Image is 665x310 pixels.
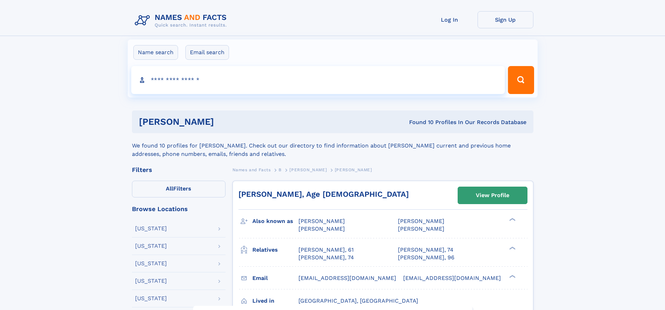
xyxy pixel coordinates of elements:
[252,272,298,284] h3: Email
[298,275,396,281] span: [EMAIL_ADDRESS][DOMAIN_NAME]
[185,45,229,60] label: Email search
[398,218,444,224] span: [PERSON_NAME]
[398,225,444,232] span: [PERSON_NAME]
[478,11,533,28] a: Sign Up
[508,66,534,94] button: Search Button
[403,275,501,281] span: [EMAIL_ADDRESS][DOMAIN_NAME]
[131,66,505,94] input: search input
[135,278,167,284] div: [US_STATE]
[422,11,478,28] a: Log In
[508,274,516,279] div: ❯
[508,246,516,250] div: ❯
[135,261,167,266] div: [US_STATE]
[289,167,327,172] span: [PERSON_NAME]
[298,297,418,304] span: [GEOGRAPHIC_DATA], [GEOGRAPHIC_DATA]
[298,225,345,232] span: [PERSON_NAME]
[279,167,282,172] span: B
[311,118,526,126] div: Found 10 Profiles In Our Records Database
[135,296,167,301] div: [US_STATE]
[132,181,226,197] label: Filters
[135,226,167,231] div: [US_STATE]
[252,215,298,227] h3: Also known as
[166,185,173,192] span: All
[132,133,533,158] div: We found 10 profiles for [PERSON_NAME]. Check out our directory to find information about [PERSON...
[298,254,354,261] a: [PERSON_NAME], 74
[252,295,298,307] h3: Lived in
[476,187,509,203] div: View Profile
[135,243,167,249] div: [US_STATE]
[508,217,516,222] div: ❯
[232,165,271,174] a: Names and Facts
[289,165,327,174] a: [PERSON_NAME]
[139,117,312,126] h1: [PERSON_NAME]
[298,246,354,254] a: [PERSON_NAME], 61
[335,167,372,172] span: [PERSON_NAME]
[398,246,453,254] a: [PERSON_NAME], 74
[398,254,455,261] a: [PERSON_NAME], 96
[133,45,178,60] label: Name search
[458,187,527,204] a: View Profile
[132,167,226,173] div: Filters
[279,165,282,174] a: B
[132,206,226,212] div: Browse Locations
[238,190,409,199] a: [PERSON_NAME], Age [DEMOGRAPHIC_DATA]
[252,244,298,256] h3: Relatives
[298,218,345,224] span: [PERSON_NAME]
[132,11,232,30] img: Logo Names and Facts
